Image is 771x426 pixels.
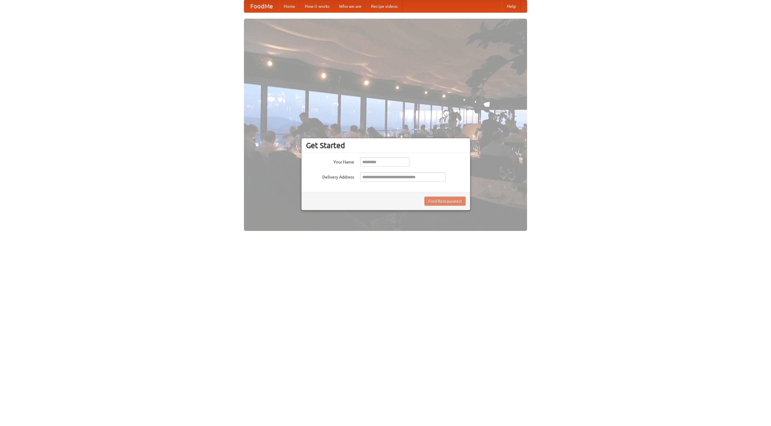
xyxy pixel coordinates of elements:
a: Home [279,0,300,12]
button: Find Restaurants! [424,197,466,206]
a: Recipe videos [366,0,402,12]
label: Your Name [306,157,354,165]
h3: Get Started [306,141,466,150]
a: How it works [300,0,334,12]
label: Delivery Address [306,173,354,180]
a: Who we are [334,0,366,12]
a: Help [502,0,521,12]
a: FoodMe [244,0,279,12]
